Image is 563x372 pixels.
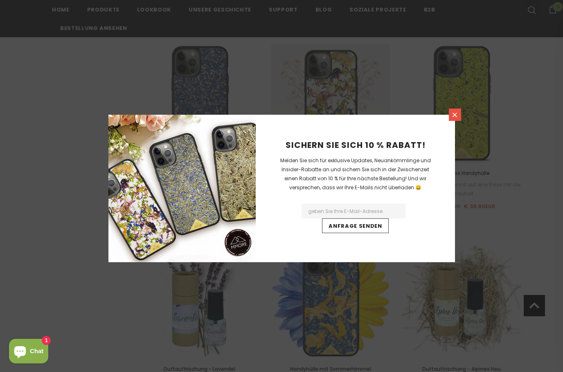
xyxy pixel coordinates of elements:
[7,339,51,365] inbox-online-store-chat: Shopify online store chat
[449,109,461,121] a: Menu
[286,139,426,151] span: Sichern Sie sich 10 % Rabatt!
[322,218,388,233] input: Anfrage senden
[280,157,431,191] span: Melden Sie sich für exklusive Updates, Neuankömmlinge und Insider-Rabatte an und sichern Sie sich...
[302,204,405,218] input: Email Address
